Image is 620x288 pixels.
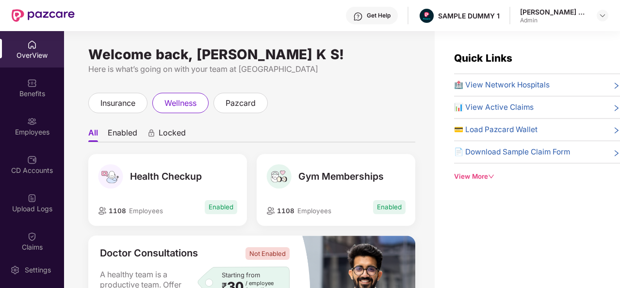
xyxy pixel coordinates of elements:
div: animation [147,129,156,137]
span: right [613,81,620,91]
span: pazcard [226,97,256,109]
img: svg+xml;base64,PHN2ZyBpZD0iQ0RfQWNjb3VudHMiIGRhdGEtbmFtZT0iQ0QgQWNjb3VudHMiIHhtbG5zPSJodHRwOi8vd3... [27,155,37,165]
img: svg+xml;base64,PHN2ZyBpZD0iQ2xhaW0iIHhtbG5zPSJodHRwOi8vd3d3LnczLm9yZy8yMDAwL3N2ZyIgd2lkdGg9IjIwIi... [27,232,37,241]
span: / employee [245,280,274,287]
span: 📊 View Active Claims [454,102,534,113]
span: 📄 Download Sample Claim Form [454,146,570,158]
img: svg+xml;base64,PHN2ZyBpZD0iSGVscC0zMngzMiIgeG1sbnM9Imh0dHA6Ly93d3cudzMub3JnLzIwMDAvc3ZnIiB3aWR0aD... [353,12,363,21]
li: Enabled [108,128,137,142]
span: right [613,126,620,136]
span: 1108 [107,207,126,215]
div: Settings [22,265,54,275]
img: Gym Memberships [266,164,291,189]
div: Here is what’s going on with your team at [GEOGRAPHIC_DATA] [88,63,415,75]
img: svg+xml;base64,PHN2ZyBpZD0iVXBsb2FkX0xvZ3MiIGRhdGEtbmFtZT0iVXBsb2FkIExvZ3MiIHhtbG5zPSJodHRwOi8vd3... [27,193,37,203]
span: Gym Memberships [298,170,384,182]
img: svg+xml;base64,PHN2ZyBpZD0iRW1wbG95ZWVzIiB4bWxucz0iaHR0cDovL3d3dy53My5vcmcvMjAwMC9zdmciIHdpZHRoPS... [27,117,37,126]
span: Doctor Consultations [100,247,198,260]
li: All [88,128,98,142]
span: right [613,148,620,158]
span: 💳 Load Pazcard Wallet [454,124,538,136]
div: Welcome back, [PERSON_NAME] K S! [88,51,415,58]
span: Locked [159,128,186,142]
span: down [488,173,494,180]
span: Employees [297,207,331,215]
img: New Pazcare Logo [12,9,75,22]
img: Pazcare_Alternative_logo-01-01.png [420,9,434,23]
span: 1108 [275,207,294,215]
img: employeeIcon [98,207,107,214]
img: Health Checkup [98,164,123,189]
span: insurance [100,97,135,109]
span: Health Checkup [130,170,202,182]
span: Employees [129,207,163,215]
div: Get Help [367,12,391,19]
img: svg+xml;base64,PHN2ZyBpZD0iU2V0dGluZy0yMHgyMCIgeG1sbnM9Imh0dHA6Ly93d3cudzMub3JnLzIwMDAvc3ZnIiB3aW... [10,265,20,275]
img: svg+xml;base64,PHN2ZyBpZD0iRHJvcGRvd24tMzJ4MzIiIHhtbG5zPSJodHRwOi8vd3d3LnczLm9yZy8yMDAwL3N2ZyIgd2... [599,12,606,19]
img: employeeIcon [266,207,275,214]
span: Starting from [222,271,260,279]
div: SAMPLE DUMMY 1 [438,11,500,20]
div: Admin [520,17,588,24]
span: Enabled [205,200,237,214]
img: svg+xml;base64,PHN2ZyBpZD0iSG9tZSIgeG1sbnM9Imh0dHA6Ly93d3cudzMub3JnLzIwMDAvc3ZnIiB3aWR0aD0iMjAiIG... [27,40,37,50]
span: 🏥 View Network Hospitals [454,79,550,91]
img: svg+xml;base64,PHN2ZyBpZD0iQmVuZWZpdHMiIHhtbG5zPSJodHRwOi8vd3d3LnczLm9yZy8yMDAwL3N2ZyIgd2lkdGg9Ij... [27,78,37,88]
div: [PERSON_NAME] K S [520,7,588,17]
span: wellness [164,97,196,109]
span: Enabled [373,200,406,214]
span: Quick Links [454,52,512,64]
div: View More [454,171,620,182]
span: Not Enabled [245,247,290,260]
span: right [613,103,620,113]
